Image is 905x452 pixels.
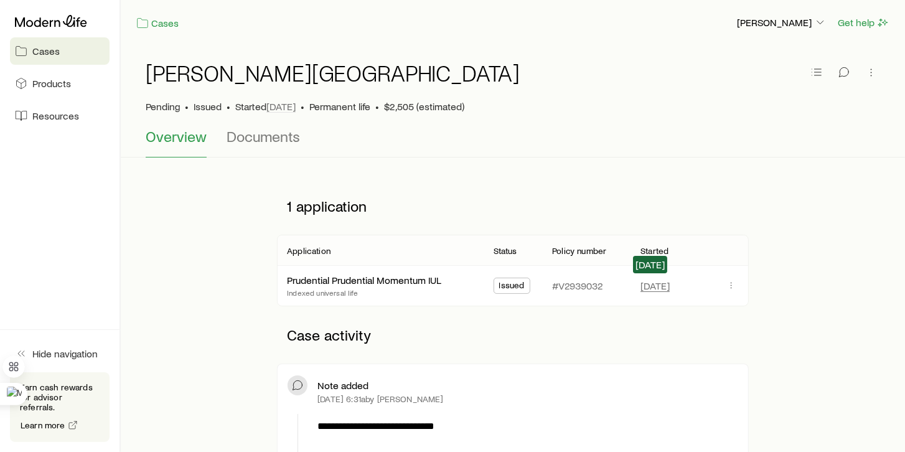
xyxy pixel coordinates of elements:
span: [DATE] [640,280,670,292]
p: Status [494,246,517,256]
p: 1 application [277,187,749,225]
p: Note added [317,379,368,392]
h1: [PERSON_NAME][GEOGRAPHIC_DATA] [146,60,520,85]
span: [DATE] [635,258,665,271]
p: [PERSON_NAME] [737,16,827,29]
span: Issued [499,280,525,293]
button: Get help [837,16,890,30]
div: Case details tabs [146,128,880,158]
span: Issued [194,100,222,113]
p: [DATE] 6:31a by [PERSON_NAME] [317,394,443,404]
span: $2,505 (estimated) [384,100,464,113]
a: Resources [10,102,110,129]
span: • [227,100,230,113]
div: Prudential Prudential Momentum IUL [287,274,441,287]
span: Overview [146,128,207,145]
span: [DATE] [266,100,296,113]
p: Policy number [552,246,606,256]
button: [PERSON_NAME] [736,16,827,31]
span: • [185,100,189,113]
span: Hide navigation [32,347,98,360]
p: Case activity [277,316,749,354]
a: Products [10,70,110,97]
p: Earn cash rewards for advisor referrals. [20,382,100,412]
span: • [301,100,304,113]
button: Hide navigation [10,340,110,367]
p: Pending [146,100,180,113]
span: Documents [227,128,300,145]
a: Cases [10,37,110,65]
span: • [375,100,379,113]
span: Learn more [21,421,65,430]
p: Started [640,246,668,256]
p: Started [235,100,296,113]
span: Resources [32,110,79,122]
p: #V2939032 [552,280,603,292]
div: Earn cash rewards for advisor referrals.Learn more [10,372,110,442]
span: Permanent life [309,100,370,113]
a: Cases [136,16,179,31]
p: Application [287,246,331,256]
span: Products [32,77,71,90]
span: Cases [32,45,60,57]
a: Prudential Prudential Momentum IUL [287,274,441,286]
p: Indexed universal life [287,288,441,298]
